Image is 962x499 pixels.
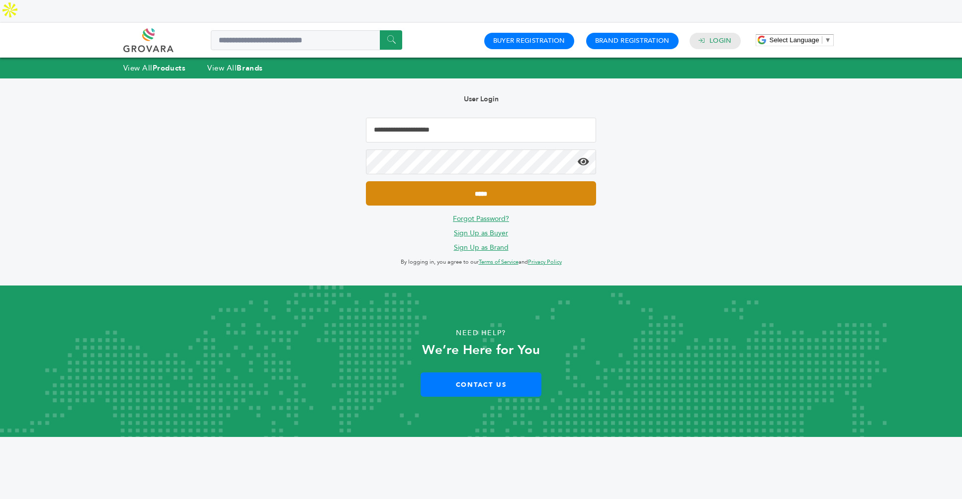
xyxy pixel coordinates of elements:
[479,258,519,266] a: Terms of Service
[153,63,185,73] strong: Products
[421,372,541,397] a: Contact Us
[211,30,402,50] input: Search a product or brand...
[825,36,831,44] span: ▼
[366,256,597,268] p: By logging in, you agree to our and
[366,118,597,143] input: Email Address
[528,258,562,266] a: Privacy Policy
[595,36,670,45] a: Brand Registration
[454,228,508,238] a: Sign Up as Buyer
[770,36,819,44] span: Select Language
[453,214,509,223] a: Forgot Password?
[207,63,263,73] a: View AllBrands
[237,63,262,73] strong: Brands
[493,36,565,45] a: Buyer Registration
[48,326,914,341] p: Need Help?
[123,63,186,73] a: View AllProducts
[709,36,731,45] a: Login
[366,149,597,174] input: Password
[770,36,831,44] a: Select Language​
[422,341,540,359] strong: We’re Here for You
[454,243,509,252] a: Sign Up as Brand
[464,94,499,104] b: User Login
